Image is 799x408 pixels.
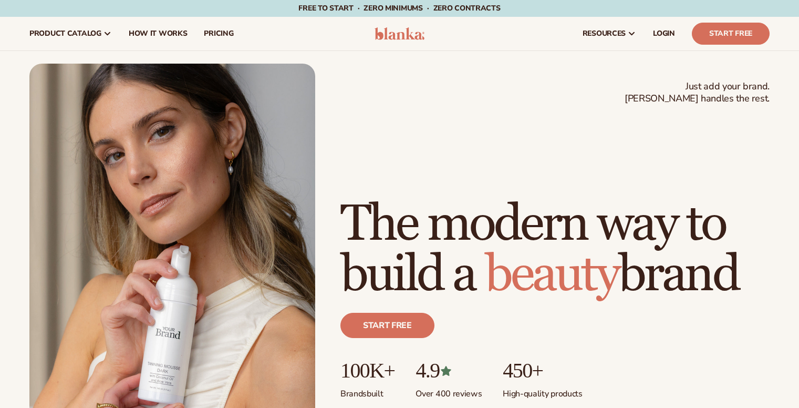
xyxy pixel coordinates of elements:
[298,3,500,13] span: Free to start · ZERO minimums · ZERO contracts
[195,17,242,50] a: pricing
[574,17,645,50] a: resources
[692,23,770,45] a: Start Free
[503,359,582,382] p: 450+
[120,17,196,50] a: How It Works
[340,382,395,400] p: Brands built
[204,29,233,38] span: pricing
[645,17,683,50] a: LOGIN
[340,313,434,338] a: Start free
[29,29,101,38] span: product catalog
[21,17,120,50] a: product catalog
[416,382,482,400] p: Over 400 reviews
[503,382,582,400] p: High-quality products
[340,199,770,300] h1: The modern way to build a brand
[375,27,424,40] img: logo
[583,29,626,38] span: resources
[129,29,188,38] span: How It Works
[625,80,770,105] span: Just add your brand. [PERSON_NAME] handles the rest.
[485,244,618,305] span: beauty
[340,359,395,382] p: 100K+
[416,359,482,382] p: 4.9
[653,29,675,38] span: LOGIN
